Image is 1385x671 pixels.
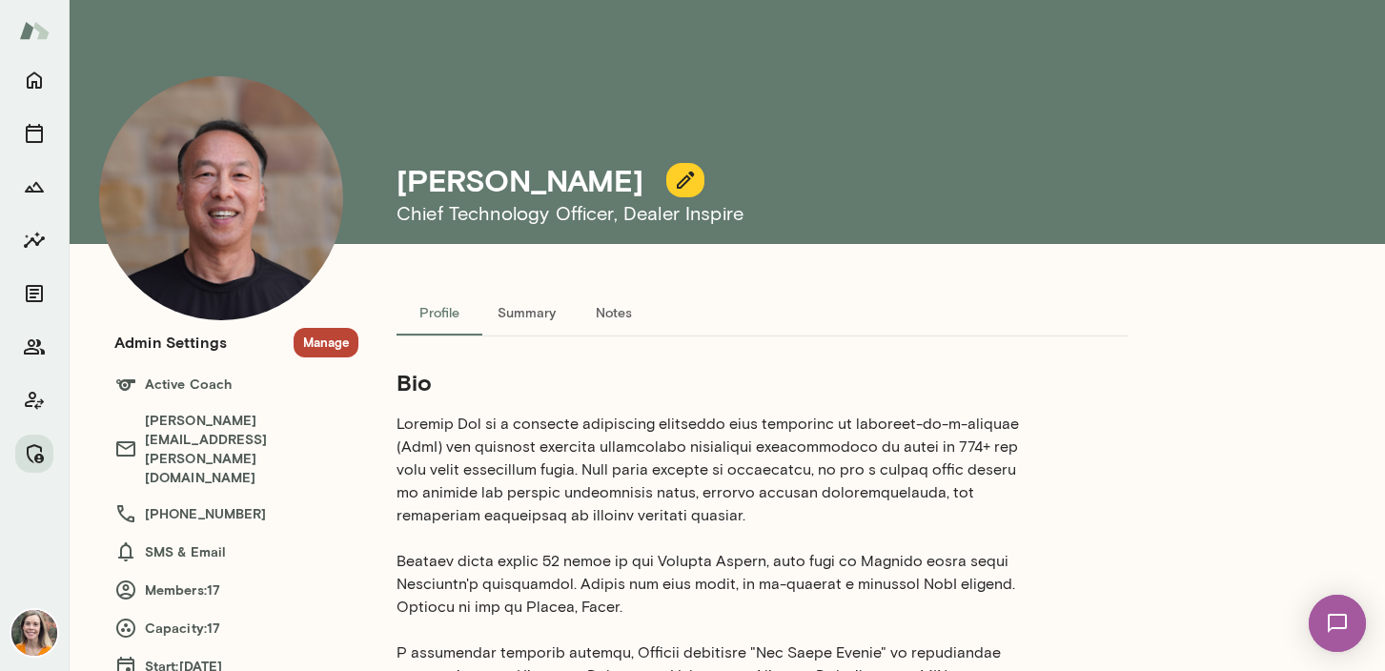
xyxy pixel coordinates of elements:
h6: Chief Technology Officer , Dealer Inspire [397,198,1220,229]
button: Manage [294,328,358,357]
button: Members [15,328,53,366]
button: Summary [482,290,571,335]
button: Profile [397,290,482,335]
button: Insights [15,221,53,259]
button: Home [15,61,53,99]
button: Sessions [15,114,53,152]
h6: [PHONE_NUMBER] [114,502,358,525]
img: Carrie Kelly [11,610,57,656]
img: Mento [19,12,50,49]
h4: [PERSON_NAME] [397,162,643,198]
h6: Members: 17 [114,579,358,601]
button: Documents [15,274,53,313]
h6: Admin Settings [114,331,227,354]
h5: Bio [397,367,1037,397]
h6: Active Coach [114,373,358,396]
h6: [PERSON_NAME][EMAIL_ADDRESS][PERSON_NAME][DOMAIN_NAME] [114,411,358,487]
button: Manage [15,435,53,473]
img: Derrick Mar [99,76,343,320]
button: Client app [15,381,53,419]
button: Growth Plan [15,168,53,206]
button: Notes [571,290,657,335]
h6: SMS & Email [114,540,358,563]
h6: Capacity: 17 [114,617,358,640]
